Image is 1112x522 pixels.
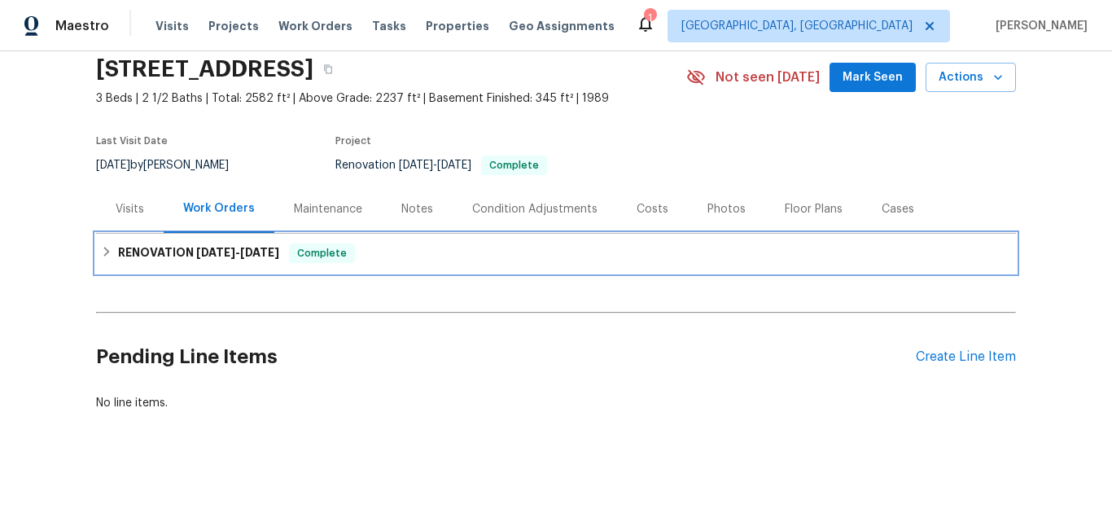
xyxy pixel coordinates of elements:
[785,201,843,217] div: Floor Plans
[278,18,352,34] span: Work Orders
[294,201,362,217] div: Maintenance
[313,55,343,84] button: Copy Address
[483,160,545,170] span: Complete
[96,61,313,77] h2: [STREET_ADDRESS]
[989,18,1088,34] span: [PERSON_NAME]
[707,201,746,217] div: Photos
[437,160,471,171] span: [DATE]
[830,63,916,93] button: Mark Seen
[681,18,913,34] span: [GEOGRAPHIC_DATA], [GEOGRAPHIC_DATA]
[716,69,820,86] span: Not seen [DATE]
[916,349,1016,365] div: Create Line Item
[96,319,916,395] h2: Pending Line Items
[55,18,109,34] span: Maestro
[644,10,655,26] div: 1
[472,201,598,217] div: Condition Adjustments
[96,90,686,107] span: 3 Beds | 2 1/2 Baths | Total: 2582 ft² | Above Grade: 2237 ft² | Basement Finished: 345 ft² | 1989
[208,18,259,34] span: Projects
[291,245,353,261] span: Complete
[401,201,433,217] div: Notes
[196,247,235,258] span: [DATE]
[96,234,1016,273] div: RENOVATION [DATE]-[DATE]Complete
[882,201,914,217] div: Cases
[843,68,903,88] span: Mark Seen
[335,136,371,146] span: Project
[509,18,615,34] span: Geo Assignments
[96,136,168,146] span: Last Visit Date
[118,243,279,263] h6: RENOVATION
[183,200,255,217] div: Work Orders
[240,247,279,258] span: [DATE]
[426,18,489,34] span: Properties
[939,68,1003,88] span: Actions
[155,18,189,34] span: Visits
[372,20,406,32] span: Tasks
[116,201,144,217] div: Visits
[96,395,1016,411] div: No line items.
[399,160,471,171] span: -
[96,160,130,171] span: [DATE]
[399,160,433,171] span: [DATE]
[335,160,547,171] span: Renovation
[637,201,668,217] div: Costs
[926,63,1016,93] button: Actions
[196,247,279,258] span: -
[96,156,248,175] div: by [PERSON_NAME]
